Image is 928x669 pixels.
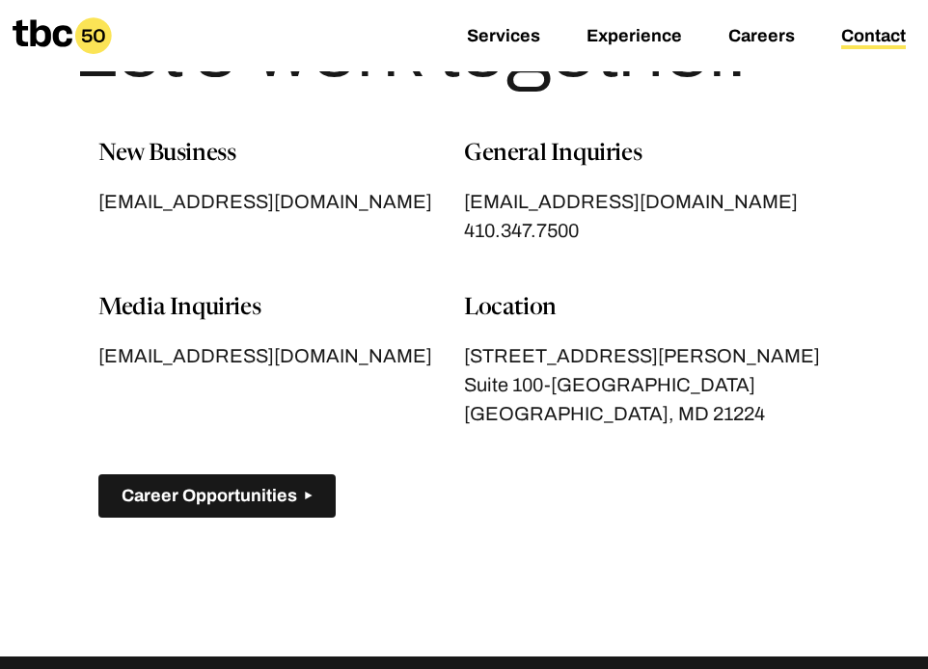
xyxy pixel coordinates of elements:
[98,137,464,172] p: New Business
[98,341,464,370] a: [EMAIL_ADDRESS][DOMAIN_NAME]
[464,341,830,370] p: [STREET_ADDRESS][PERSON_NAME]
[98,345,432,370] span: [EMAIL_ADDRESS][DOMAIN_NAME]
[587,26,682,49] a: Experience
[728,26,795,49] a: Careers
[464,291,830,326] p: Location
[464,187,830,216] a: [EMAIL_ADDRESS][DOMAIN_NAME]
[467,26,540,49] a: Services
[122,486,297,506] span: Career Opportunities
[464,191,798,216] span: [EMAIL_ADDRESS][DOMAIN_NAME]
[464,370,830,399] p: Suite 100-[GEOGRAPHIC_DATA]
[841,26,906,49] a: Contact
[98,291,464,326] p: Media Inquiries
[464,216,579,245] a: 410.347.7500
[98,187,464,216] a: [EMAIL_ADDRESS][DOMAIN_NAME]
[98,474,336,518] button: Career Opportunities
[464,137,830,172] p: General Inquiries
[98,191,432,216] span: [EMAIL_ADDRESS][DOMAIN_NAME]
[72,6,746,91] h1: Let’s work together.
[464,220,579,245] span: 410.347.7500
[464,399,830,428] p: [GEOGRAPHIC_DATA], MD 21224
